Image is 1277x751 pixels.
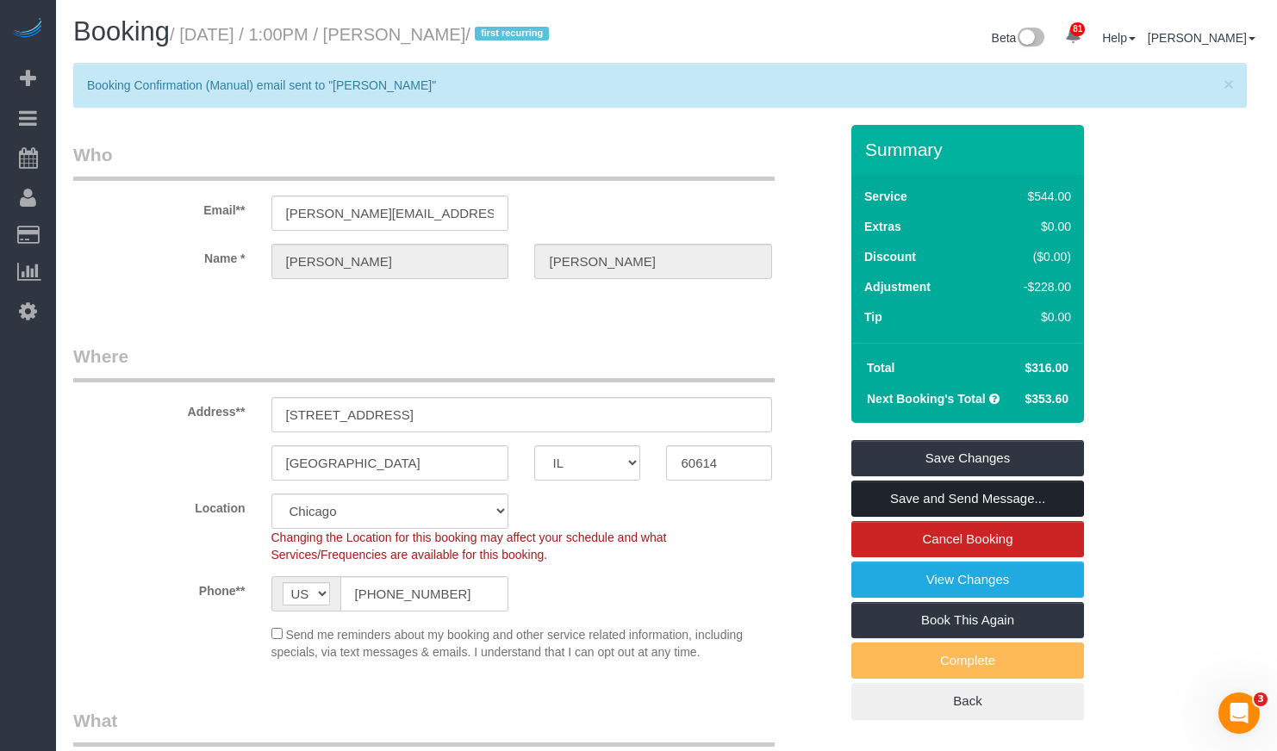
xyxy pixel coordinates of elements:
[1102,31,1136,45] a: Help
[864,248,916,265] label: Discount
[73,142,775,181] legend: Who
[867,361,894,375] strong: Total
[87,77,1216,94] p: Booking Confirmation (Manual) email sent to "[PERSON_NAME]"
[1148,31,1255,45] a: [PERSON_NAME]
[1224,74,1234,94] span: ×
[534,244,772,279] input: Last Name*
[271,628,744,659] span: Send me reminders about my booking and other service related information, including specials, via...
[73,344,775,382] legend: Where
[271,244,509,279] input: First Name**
[987,278,1071,295] div: -$228.00
[987,248,1071,265] div: ($0.00)
[1070,22,1085,36] span: 81
[271,531,667,562] span: Changing the Location for this booking may affect your schedule and what Services/Frequencies are...
[992,31,1045,45] a: Beta
[60,244,259,267] label: Name *
[987,188,1071,205] div: $544.00
[60,493,259,517] label: Location
[73,16,170,47] span: Booking
[170,25,554,44] small: / [DATE] / 1:00PM / [PERSON_NAME]
[864,188,907,205] label: Service
[987,218,1071,235] div: $0.00
[987,308,1071,326] div: $0.00
[465,25,554,44] span: /
[1224,75,1234,93] button: Close
[1025,361,1068,375] span: $316.00
[1025,392,1068,406] span: $353.60
[867,392,986,406] strong: Next Booking's Total
[666,445,772,481] input: Zip Code**
[851,481,1084,517] a: Save and Send Message...
[851,602,1084,638] a: Book This Again
[851,521,1084,557] a: Cancel Booking
[10,17,45,41] img: Automaid Logo
[1218,692,1260,734] iframe: Intercom live chat
[851,562,1084,598] a: View Changes
[1056,17,1090,55] a: 81
[851,683,1084,719] a: Back
[851,440,1084,476] a: Save Changes
[865,140,1075,159] h3: Summary
[1016,28,1044,50] img: New interface
[475,27,548,40] span: first recurring
[864,278,931,295] label: Adjustment
[864,308,882,326] label: Tip
[1254,692,1268,706] span: 3
[73,708,775,747] legend: What
[864,218,901,235] label: Extras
